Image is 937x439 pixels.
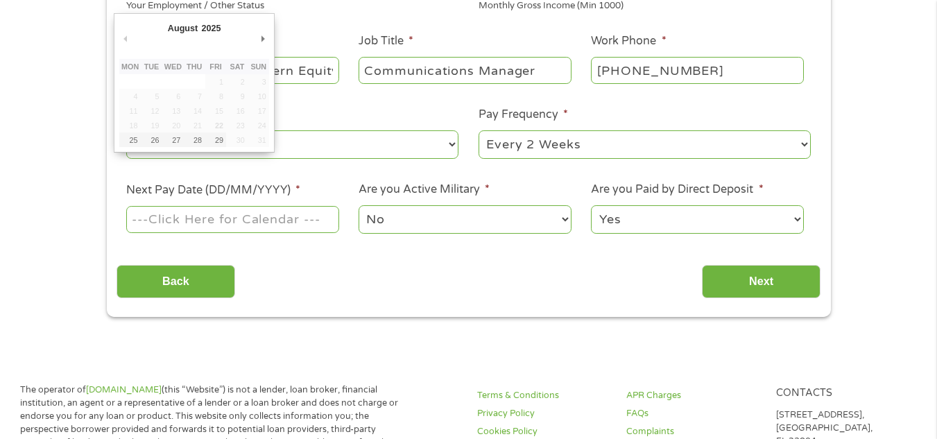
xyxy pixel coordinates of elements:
input: Use the arrow keys to pick a date [126,206,338,232]
button: Previous Month [119,29,132,48]
abbr: Friday [209,62,221,71]
a: Cookies Policy [477,425,610,438]
abbr: Monday [121,62,139,71]
button: 25 [119,132,141,147]
abbr: Sunday [250,62,266,71]
abbr: Wednesday [164,62,182,71]
input: Cashier [359,57,571,83]
label: Work Phone [591,34,666,49]
button: 29 [205,132,227,147]
abbr: Tuesday [144,62,160,71]
a: [DOMAIN_NAME] [86,384,162,395]
a: FAQs [626,407,759,420]
input: (231) 754-4010 [591,57,803,83]
h4: Contacts [776,387,909,400]
button: 27 [162,132,184,147]
input: Back [117,265,235,299]
abbr: Thursday [187,62,202,71]
button: 28 [184,132,205,147]
a: Terms & Conditions [477,389,610,402]
a: Privacy Policy [477,407,610,420]
input: Next [702,265,820,299]
label: Pay Frequency [479,107,568,122]
label: Are you Paid by Direct Deposit [591,182,763,197]
abbr: Saturday [230,62,244,71]
label: Job Title [359,34,413,49]
button: 26 [141,132,162,147]
label: Next Pay Date (DD/MM/YYYY) [126,183,300,198]
a: APR Charges [626,389,759,402]
a: Complaints [626,425,759,438]
button: Next Month [257,29,269,48]
div: August [166,19,200,37]
label: Are you Active Military [359,182,490,197]
div: 2025 [200,19,223,37]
